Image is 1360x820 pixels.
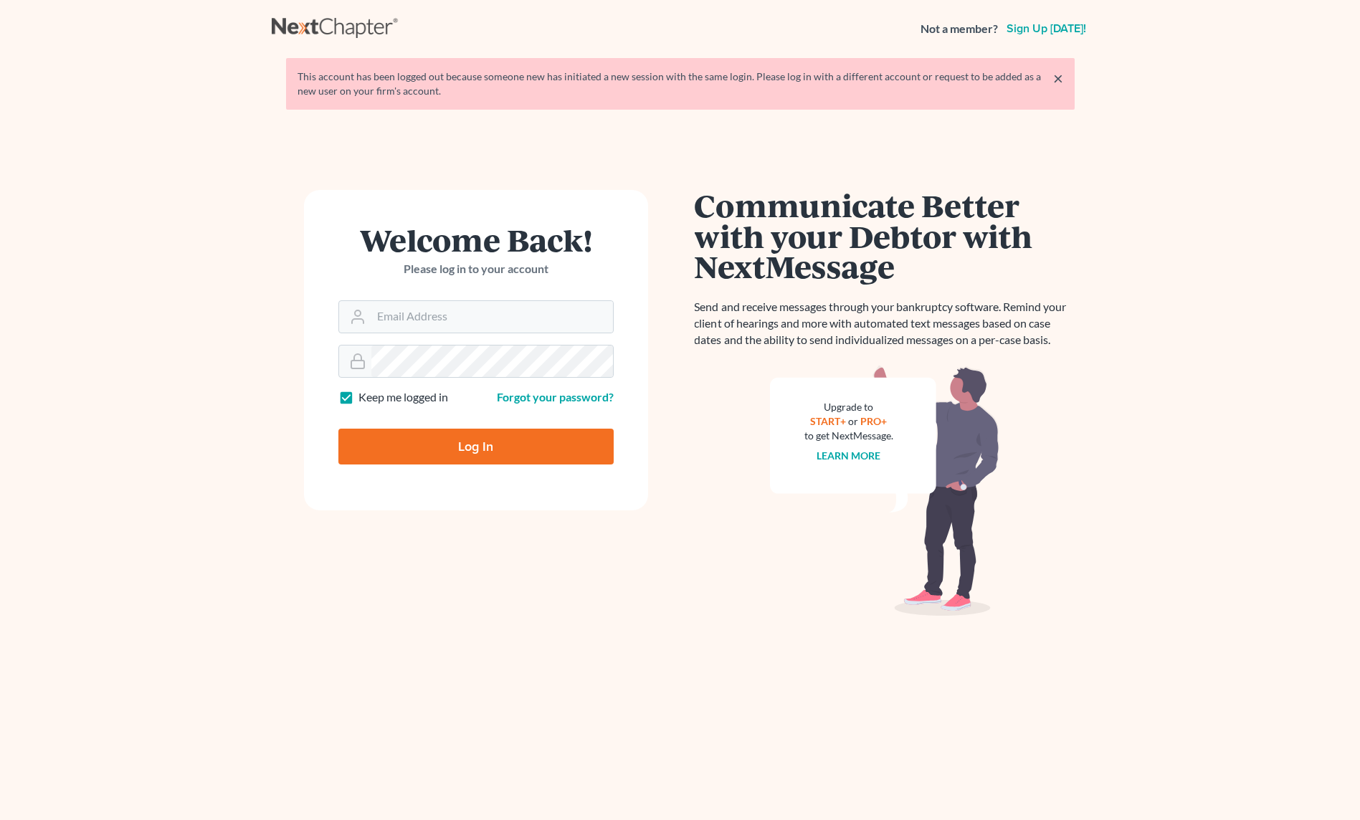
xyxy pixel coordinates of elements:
[848,415,858,427] span: or
[1004,23,1089,34] a: Sign up [DATE]!
[497,390,614,404] a: Forgot your password?
[338,429,614,464] input: Log In
[921,21,998,37] strong: Not a member?
[860,415,887,427] a: PRO+
[1053,70,1063,87] a: ×
[371,301,613,333] input: Email Address
[810,415,846,427] a: START+
[338,224,614,255] h1: Welcome Back!
[695,299,1075,348] p: Send and receive messages through your bankruptcy software. Remind your client of hearings and mo...
[804,429,893,443] div: to get NextMessage.
[338,261,614,277] p: Please log in to your account
[298,70,1063,98] div: This account has been logged out because someone new has initiated a new session with the same lo...
[817,449,880,462] a: Learn more
[358,389,448,406] label: Keep me logged in
[695,190,1075,282] h1: Communicate Better with your Debtor with NextMessage
[770,366,999,616] img: nextmessage_bg-59042aed3d76b12b5cd301f8e5b87938c9018125f34e5fa2b7a6b67550977c72.svg
[804,400,893,414] div: Upgrade to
